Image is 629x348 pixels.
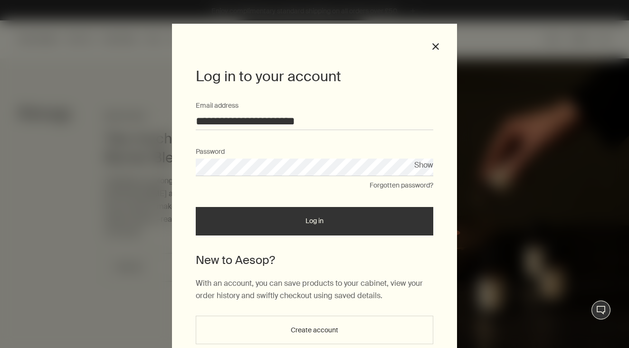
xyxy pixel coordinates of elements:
[591,301,610,320] button: Live Assistance
[196,207,433,235] button: Log in
[196,277,433,301] p: With an account, you can save products to your cabinet, view your order history and swiftly check...
[196,316,433,344] button: Create account
[196,252,433,268] h2: New to Aesop?
[196,66,433,86] h1: Log in to your account
[370,181,433,190] button: Forgotten password?
[431,42,440,51] button: Close
[414,159,433,171] button: Show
